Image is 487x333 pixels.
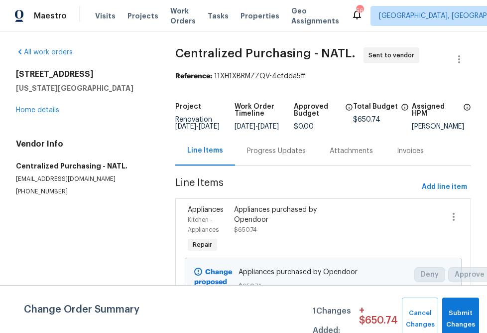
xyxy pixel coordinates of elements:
[16,49,73,56] a: All work orders
[199,123,220,130] span: [DATE]
[397,146,424,156] div: Invoices
[407,308,433,331] span: Cancel Changes
[187,146,223,156] div: Line Items
[208,12,229,19] span: Tasks
[175,47,356,59] span: Centralized Purchasing - NATL.
[294,103,342,117] h5: Approved Budget
[16,161,151,171] h5: Centralized Purchasing - NATL.
[189,240,216,250] span: Repair
[175,71,471,81] div: 11XH1XBRMZZQV-4cfdda5ff
[34,11,67,21] span: Maestro
[353,116,380,123] span: $650.74
[234,205,344,225] div: Appliances purchased by Opendoor
[414,267,445,282] button: Deny
[16,83,151,93] h5: [US_STATE][GEOGRAPHIC_DATA]
[447,308,474,331] span: Submit Changes
[235,123,255,130] span: [DATE]
[356,6,363,16] div: 566
[16,69,151,79] h2: [STREET_ADDRESS]
[175,116,220,130] span: Renovation
[16,187,151,196] p: [PHONE_NUMBER]
[95,11,116,21] span: Visits
[175,103,201,110] h5: Project
[235,103,294,117] h5: Work Order Timeline
[247,146,306,156] div: Progress Updates
[188,206,224,213] span: Appliances
[234,227,257,233] span: $650.74
[175,123,220,130] span: -
[345,103,353,123] span: The total cost of line items that have been approved by both Opendoor and the Trade Partner. This...
[127,11,158,21] span: Projects
[188,217,219,233] span: Kitchen - Appliances
[353,103,398,110] h5: Total Budget
[258,123,279,130] span: [DATE]
[330,146,373,156] div: Attachments
[175,123,196,130] span: [DATE]
[239,281,408,291] span: $650.74
[175,178,418,196] span: Line Items
[401,103,409,116] span: The total cost of line items that have been proposed by Opendoor. This sum includes line items th...
[235,123,279,130] span: -
[291,6,339,26] span: Geo Assignments
[16,139,151,149] h4: Vendor Info
[412,103,460,117] h5: Assigned HPM
[239,267,408,277] span: Appliances purchased by Opendoor
[412,123,471,130] div: [PERSON_NAME]
[368,50,418,60] span: Sent to vendor
[16,107,59,114] a: Home details
[422,181,467,193] span: Add line item
[294,123,314,130] span: $0.00
[241,11,279,21] span: Properties
[175,73,212,80] b: Reference:
[463,103,471,123] span: The hpm assigned to this work order.
[170,6,196,26] span: Work Orders
[418,178,471,196] button: Add line item
[194,269,232,286] b: Change proposed
[16,175,151,183] p: [EMAIL_ADDRESS][DOMAIN_NAME]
